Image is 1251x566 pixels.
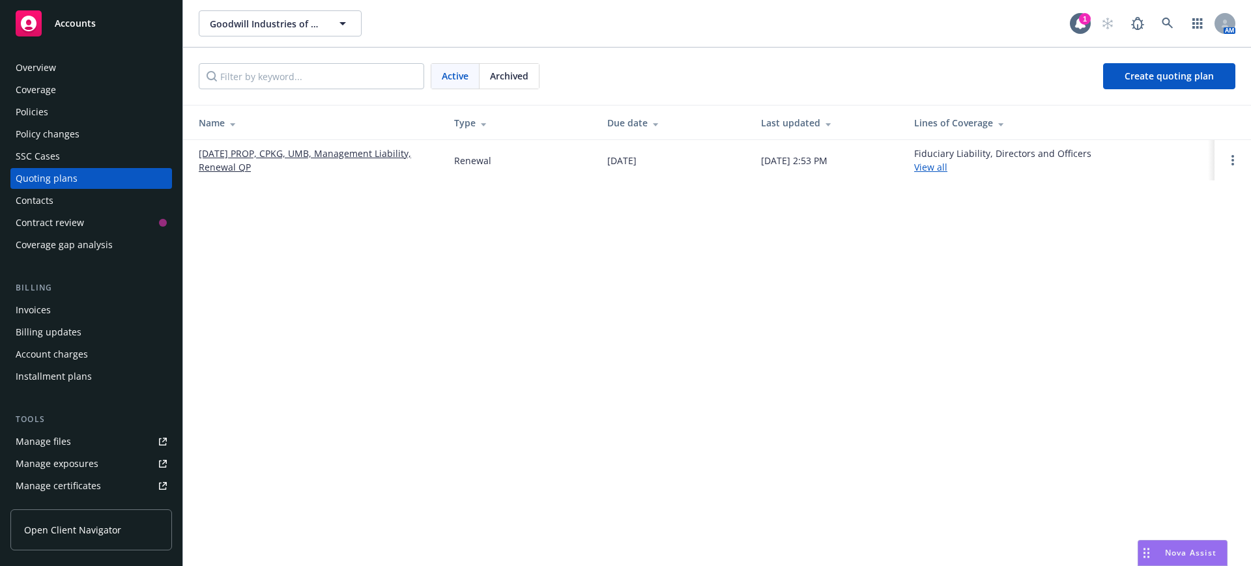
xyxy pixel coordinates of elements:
a: Manage certificates [10,475,172,496]
span: Nova Assist [1165,547,1216,558]
a: Switch app [1185,10,1211,36]
div: SSC Cases [16,146,60,167]
div: Due date [607,116,740,130]
a: SSC Cases [10,146,172,167]
a: Policies [10,102,172,122]
a: Coverage gap analysis [10,234,172,255]
span: Open Client Navigator [24,523,121,537]
span: Archived [490,69,528,83]
span: Active [442,69,468,83]
div: 1 [1079,13,1091,25]
div: Coverage [16,79,56,100]
div: Billing [10,281,172,294]
input: Filter by keyword... [199,63,424,89]
div: [DATE] [607,154,637,167]
div: Type [454,116,586,130]
a: Manage claims [10,498,172,518]
div: Policies [16,102,48,122]
a: Contacts [10,190,172,211]
div: Manage certificates [16,475,101,496]
div: Tools [10,413,172,426]
a: Start snowing [1095,10,1121,36]
a: Open options [1225,152,1241,168]
div: Installment plans [16,366,92,387]
a: Quoting plans [10,168,172,189]
div: Overview [16,57,56,78]
div: Policy changes [16,124,79,145]
a: Overview [10,57,172,78]
div: Coverage gap analysis [16,234,113,255]
span: Create quoting plan [1125,70,1214,82]
a: Report a Bug [1125,10,1151,36]
div: Fiduciary Liability, Directors and Officers [914,147,1091,174]
div: Manage files [16,431,71,452]
span: Goodwill Industries of Redwood Empire [210,17,323,31]
div: Contacts [16,190,53,211]
div: Manage exposures [16,453,98,474]
div: Billing updates [16,322,81,343]
div: Manage claims [16,498,81,518]
a: Contract review [10,212,172,233]
a: Manage exposures [10,453,172,474]
a: [DATE] PROP, CPKG, UMB, Management Liability, Renewal QP [199,147,433,174]
span: Accounts [55,18,96,29]
div: Lines of Coverage [914,116,1204,130]
a: Create quoting plan [1103,63,1235,89]
div: Last updated [761,116,893,130]
a: View all [914,161,947,173]
div: Name [199,116,433,130]
div: Quoting plans [16,168,78,189]
a: Policy changes [10,124,172,145]
button: Nova Assist [1138,540,1228,566]
div: Drag to move [1138,541,1155,565]
div: [DATE] 2:53 PM [761,154,827,167]
button: Goodwill Industries of Redwood Empire [199,10,362,36]
a: Installment plans [10,366,172,387]
a: Account charges [10,344,172,365]
a: Invoices [10,300,172,320]
a: Manage files [10,431,172,452]
div: Account charges [16,344,88,365]
a: Search [1155,10,1181,36]
div: Contract review [16,212,84,233]
a: Accounts [10,5,172,42]
div: Renewal [454,154,491,167]
a: Billing updates [10,322,172,343]
div: Invoices [16,300,51,320]
a: Coverage [10,79,172,100]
